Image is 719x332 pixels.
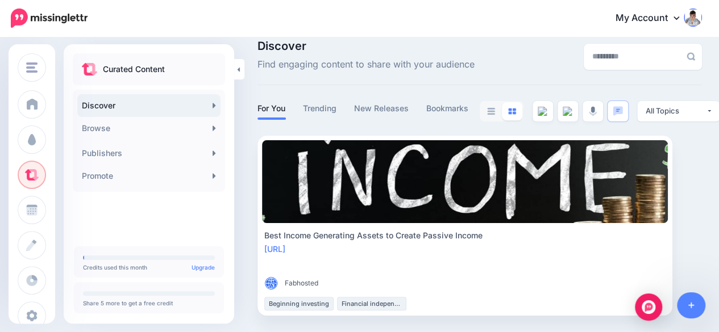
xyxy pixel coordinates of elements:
[354,102,409,115] a: New Releases
[264,276,278,290] img: TYYCC6P3C8XBFH4UB232QMVJB40VB2P9_thumb.png
[77,142,221,165] a: Publishers
[26,62,38,73] img: menu.png
[337,297,406,310] li: Financial independence
[646,106,706,116] div: All Topics
[604,5,702,32] a: My Account
[303,102,337,115] a: Trending
[257,40,475,52] span: Discover
[635,293,662,321] div: Open Intercom Messenger
[264,244,285,254] a: [URL]
[538,107,548,116] img: article--grey.png
[264,229,666,242] div: Best Income Generating Assets to Create Passive Income
[426,102,469,115] a: Bookmarks
[589,106,597,116] img: microphone-grey.png
[487,108,495,115] img: list-grey.png
[11,9,88,28] img: Missinglettr
[257,102,286,115] a: For You
[285,278,318,289] span: Fabhosted
[687,52,695,61] img: search-grey-6.png
[257,57,475,72] span: Find engaging content to share with your audience
[508,108,516,115] img: grid-blue.png
[613,106,623,116] img: chat-square-blue.png
[563,107,573,116] img: video--grey.png
[264,297,334,310] li: Beginning investing
[77,94,221,117] a: Discover
[103,62,165,76] p: Curated Content
[77,165,221,187] a: Promote
[77,117,221,140] a: Browse
[82,63,97,75] img: curate.png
